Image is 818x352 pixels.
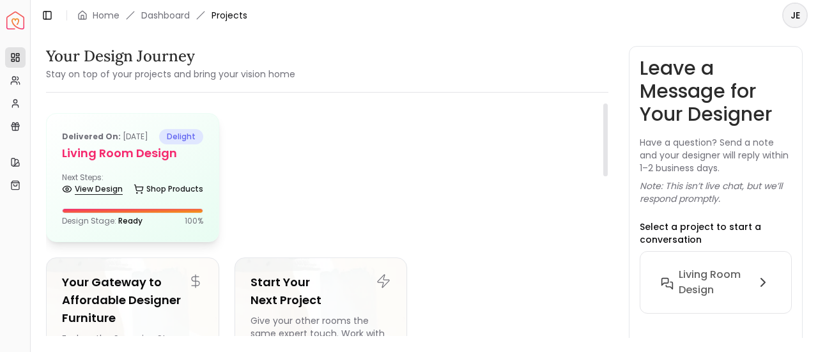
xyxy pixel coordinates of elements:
[679,267,750,298] h6: Living Room Design
[62,180,123,198] a: View Design
[159,129,203,144] span: delight
[77,9,247,22] nav: breadcrumb
[62,131,121,142] b: Delivered on:
[185,216,203,226] p: 100 %
[212,9,247,22] span: Projects
[62,216,143,226] p: Design Stage:
[46,68,295,80] small: Stay on top of your projects and bring your vision home
[251,273,392,309] h5: Start Your Next Project
[6,11,24,29] a: Spacejoy
[782,3,808,28] button: JE
[62,172,203,198] div: Next Steps:
[640,220,792,246] p: Select a project to start a conversation
[93,9,120,22] a: Home
[62,144,203,162] h5: Living Room Design
[141,9,190,22] a: Dashboard
[640,57,792,126] h3: Leave a Message for Your Designer
[62,129,148,144] p: [DATE]
[134,180,203,198] a: Shop Products
[640,180,792,205] p: Note: This isn’t live chat, but we’ll respond promptly.
[783,4,806,27] span: JE
[640,136,792,174] p: Have a question? Send a note and your designer will reply within 1–2 business days.
[118,215,143,226] span: Ready
[6,11,24,29] img: Spacejoy Logo
[46,46,295,66] h3: Your Design Journey
[62,273,203,327] h5: Your Gateway to Affordable Designer Furniture
[651,262,781,303] button: Living Room Design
